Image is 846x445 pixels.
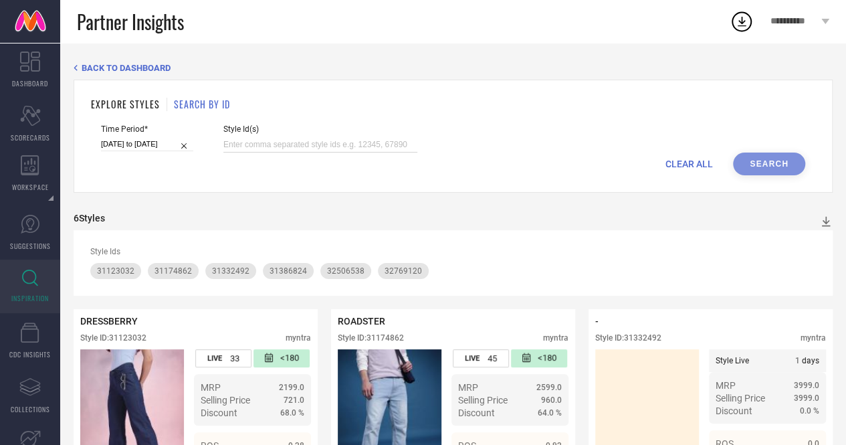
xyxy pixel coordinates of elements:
[801,333,826,343] div: myntra
[101,124,193,134] span: Time Period*
[90,247,816,256] div: Style Ids
[279,383,304,392] span: 2199.0
[511,349,567,367] div: Number of days since the style was first listed on the platform
[201,395,250,406] span: Selling Price
[174,97,230,111] h1: SEARCH BY ID
[230,353,239,363] span: 33
[453,349,509,367] div: Number of days the style has been live on the platform
[253,349,310,367] div: Number of days since the style was first listed on the platform
[795,356,819,365] span: days
[665,159,713,169] span: CLEAR ALL
[223,137,417,153] input: Enter comma separated style ids e.g. 12345, 67890
[280,353,299,364] span: <180
[543,333,568,343] div: myntra
[10,241,51,251] span: SUGGESTIONS
[201,382,221,393] span: MRP
[488,353,497,363] span: 45
[207,354,222,363] span: LIVE
[538,408,562,418] span: 64.0 %
[458,382,478,393] span: MRP
[11,132,50,143] span: SCORECARDS
[80,333,146,343] div: Style ID: 31123032
[280,408,304,418] span: 68.0 %
[800,406,819,416] span: 0.0 %
[730,9,754,33] div: Open download list
[458,408,495,418] span: Discount
[716,406,752,416] span: Discount
[80,316,138,327] span: DRESSBERRY
[91,97,160,111] h1: EXPLORE STYLES
[195,349,251,367] div: Number of days the style has been live on the platform
[716,356,749,365] span: Style Live
[338,316,385,327] span: ROADSTER
[595,316,599,327] span: -
[538,353,556,364] span: <180
[74,213,105,224] div: 6 Styles
[101,137,193,151] input: Select time period
[82,63,171,73] span: BACK TO DASHBOARD
[794,393,819,403] span: 3999.0
[77,8,184,35] span: Partner Insights
[284,395,304,405] span: 721.0
[716,393,765,404] span: Selling Price
[327,266,364,276] span: 32506538
[9,349,51,359] span: CDC INSIGHTS
[97,266,134,276] span: 31123032
[458,395,508,406] span: Selling Price
[11,404,50,414] span: COLLECTIONS
[212,266,249,276] span: 31332492
[223,124,417,134] span: Style Id(s)
[338,333,404,343] div: Style ID: 31174862
[465,354,480,363] span: LIVE
[286,333,311,343] div: myntra
[794,381,819,390] span: 3999.0
[154,266,192,276] span: 31174862
[270,266,307,276] span: 31386824
[595,333,661,343] div: Style ID: 31332492
[201,408,237,418] span: Discount
[12,78,48,88] span: DASHBOARD
[716,380,736,391] span: MRP
[795,356,800,365] span: 1
[12,182,49,192] span: WORKSPACE
[74,63,833,73] div: Back TO Dashboard
[385,266,422,276] span: 32769120
[11,293,49,303] span: INSPIRATION
[541,395,562,405] span: 960.0
[536,383,562,392] span: 2599.0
